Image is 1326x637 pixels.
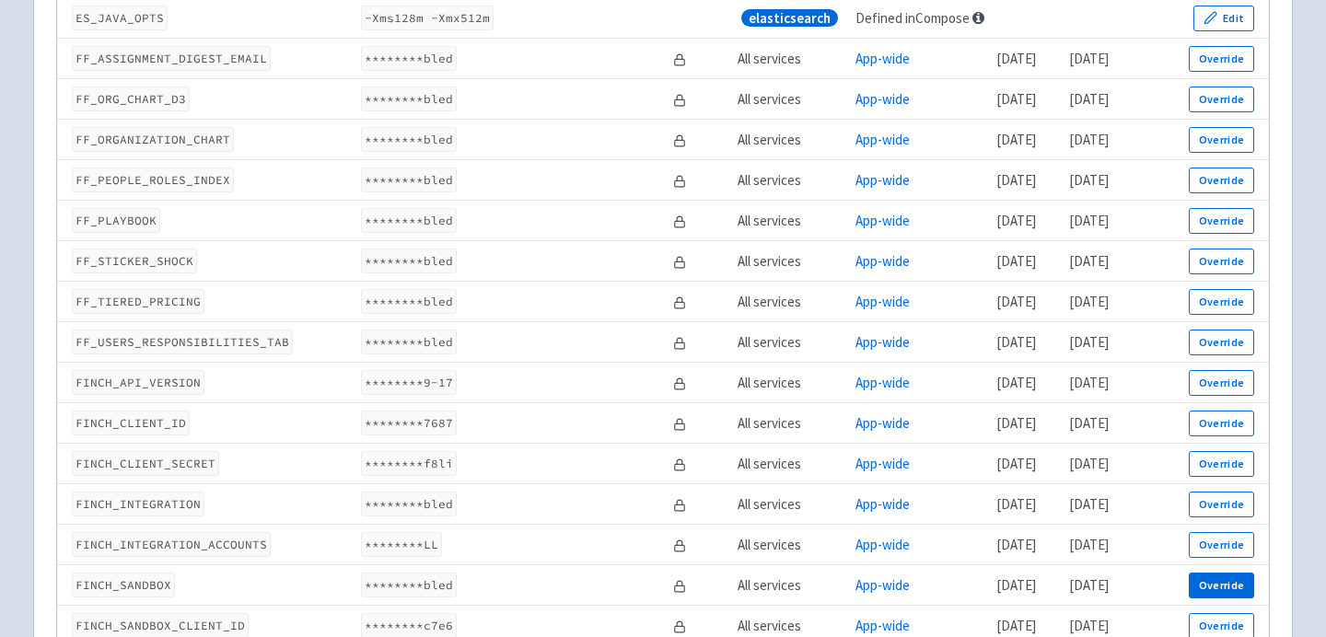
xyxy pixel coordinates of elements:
[1189,87,1254,112] button: Override
[732,120,850,160] td: All services
[855,455,910,472] a: App-wide
[996,536,1036,553] time: [DATE]
[1189,411,1254,436] button: Override
[1189,168,1254,193] button: Override
[855,617,910,634] a: App-wide
[72,6,168,30] code: ES_JAVA_OPTS
[732,201,850,241] td: All services
[1069,495,1109,513] time: [DATE]
[732,565,850,606] td: All services
[1189,451,1254,477] button: Override
[72,168,234,192] code: FF_PEOPLE_ROLES_INDEX
[732,282,850,322] td: All services
[732,241,850,282] td: All services
[72,573,175,597] code: FINCH_SANDBOX
[1189,289,1254,315] button: Override
[996,171,1036,189] time: [DATE]
[1069,333,1109,351] time: [DATE]
[855,293,910,310] a: App-wide
[855,536,910,553] a: App-wide
[1069,90,1109,108] time: [DATE]
[855,374,910,391] a: App-wide
[1069,131,1109,148] time: [DATE]
[996,212,1036,229] time: [DATE]
[72,289,204,314] code: FF_TIERED_PRICING
[732,525,850,565] td: All services
[855,90,910,108] a: App-wide
[855,576,910,594] a: App-wide
[72,330,293,354] code: FF_USERS_RESPONSIBILITIES_TAB
[996,576,1036,594] time: [DATE]
[1189,492,1254,517] button: Override
[996,90,1036,108] time: [DATE]
[732,444,850,484] td: All services
[1069,455,1109,472] time: [DATE]
[72,127,234,152] code: FF_ORGANIZATION_CHART
[1189,46,1254,72] button: Override
[1069,536,1109,553] time: [DATE]
[1069,374,1109,391] time: [DATE]
[1189,330,1254,355] button: Override
[361,6,494,30] code: -Xms128m -Xmx512m
[749,9,831,28] span: elasticsearch
[855,333,910,351] a: App-wide
[732,403,850,444] td: All services
[855,495,910,513] a: App-wide
[732,484,850,525] td: All services
[1189,208,1254,234] button: Override
[72,370,204,395] code: FINCH_API_VERSION
[1069,414,1109,432] time: [DATE]
[72,411,190,435] code: FINCH_CLIENT_ID
[996,414,1036,432] time: [DATE]
[855,212,910,229] a: App-wide
[732,363,850,403] td: All services
[732,322,850,363] td: All services
[996,455,1036,472] time: [DATE]
[1193,6,1254,31] button: Edit
[996,495,1036,513] time: [DATE]
[1189,370,1254,396] button: Override
[1069,617,1109,634] time: [DATE]
[72,492,204,516] code: FINCH_INTEGRATION
[855,414,910,432] a: App-wide
[72,451,219,476] code: FINCH_CLIENT_SECRET
[996,252,1036,270] time: [DATE]
[1069,212,1109,229] time: [DATE]
[996,333,1036,351] time: [DATE]
[72,532,271,557] code: FINCH_INTEGRATION_ACCOUNTS
[996,293,1036,310] time: [DATE]
[732,39,850,79] td: All services
[996,617,1036,634] time: [DATE]
[72,87,190,111] code: FF_ORG_CHART_D3
[996,50,1036,67] time: [DATE]
[1069,50,1109,67] time: [DATE]
[996,374,1036,391] time: [DATE]
[1069,171,1109,189] time: [DATE]
[1189,249,1254,274] button: Override
[1189,127,1254,153] button: Override
[855,131,910,148] a: App-wide
[72,249,197,273] code: FF_STICKER_SHOCK
[732,160,850,201] td: All services
[855,9,970,27] a: Defined in Compose
[1069,576,1109,594] time: [DATE]
[1189,532,1254,558] button: Override
[1069,293,1109,310] time: [DATE]
[855,252,910,270] a: App-wide
[996,131,1036,148] time: [DATE]
[72,46,271,71] code: FF_ASSIGNMENT_DIGEST_EMAIL
[732,79,850,120] td: All services
[72,208,160,233] code: FF_PLAYBOOK
[855,171,910,189] a: App-wide
[1189,573,1254,598] button: Override
[1069,252,1109,270] time: [DATE]
[855,50,910,67] a: App-wide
